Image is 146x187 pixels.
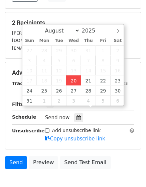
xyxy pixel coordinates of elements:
[37,85,51,96] span: August 25, 2025
[96,75,110,85] span: August 22, 2025
[66,55,81,65] span: August 6, 2025
[60,156,111,169] a: Send Test Email
[110,65,125,75] span: August 16, 2025
[37,65,51,75] span: August 11, 2025
[12,30,122,43] small: [PERSON_NAME][EMAIL_ADDRESS][PERSON_NAME][DOMAIN_NAME]
[110,55,125,65] span: August 9, 2025
[37,55,51,65] span: August 4, 2025
[96,85,110,96] span: August 29, 2025
[81,55,96,65] span: August 7, 2025
[5,156,27,169] a: Send
[37,45,51,55] span: July 28, 2025
[52,127,101,134] label: Add unsubscribe link
[51,65,66,75] span: August 12, 2025
[81,75,96,85] span: August 21, 2025
[81,96,96,106] span: September 4, 2025
[96,65,110,75] span: August 15, 2025
[66,96,81,106] span: September 3, 2025
[51,45,66,55] span: July 29, 2025
[12,69,134,76] h5: Advanced
[37,75,51,85] span: August 18, 2025
[22,55,37,65] span: August 3, 2025
[51,75,66,85] span: August 19, 2025
[12,128,45,133] strong: Unsubscribe
[51,85,66,96] span: August 26, 2025
[22,85,37,96] span: August 24, 2025
[51,96,66,106] span: September 2, 2025
[110,39,125,43] span: Sat
[110,85,125,96] span: August 30, 2025
[66,65,81,75] span: August 13, 2025
[22,65,37,75] span: August 10, 2025
[51,39,66,43] span: Tue
[96,55,110,65] span: August 8, 2025
[96,39,110,43] span: Fri
[22,96,37,106] span: August 31, 2025
[45,115,70,121] span: Send now
[81,65,96,75] span: August 14, 2025
[66,39,81,43] span: Wed
[96,96,110,106] span: September 5, 2025
[45,136,105,142] a: Copy unsubscribe link
[37,39,51,43] span: Mon
[81,85,96,96] span: August 28, 2025
[12,81,34,86] strong: Tracking
[22,75,37,85] span: August 17, 2025
[81,45,96,55] span: July 31, 2025
[110,96,125,106] span: September 6, 2025
[51,55,66,65] span: August 5, 2025
[81,39,96,43] span: Thu
[66,75,81,85] span: August 20, 2025
[80,27,104,34] input: Year
[22,39,37,43] span: Sun
[12,102,29,107] strong: Filters
[66,45,81,55] span: July 30, 2025
[37,96,51,106] span: September 1, 2025
[113,155,146,187] iframe: Chat Widget
[29,156,58,169] a: Preview
[110,45,125,55] span: August 2, 2025
[12,114,36,120] strong: Schedule
[110,75,125,85] span: August 23, 2025
[12,46,87,51] small: [EMAIL_ADDRESS][DOMAIN_NAME]
[12,19,134,26] h5: 2 Recipients
[22,45,37,55] span: July 27, 2025
[96,45,110,55] span: August 1, 2025
[66,85,81,96] span: August 27, 2025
